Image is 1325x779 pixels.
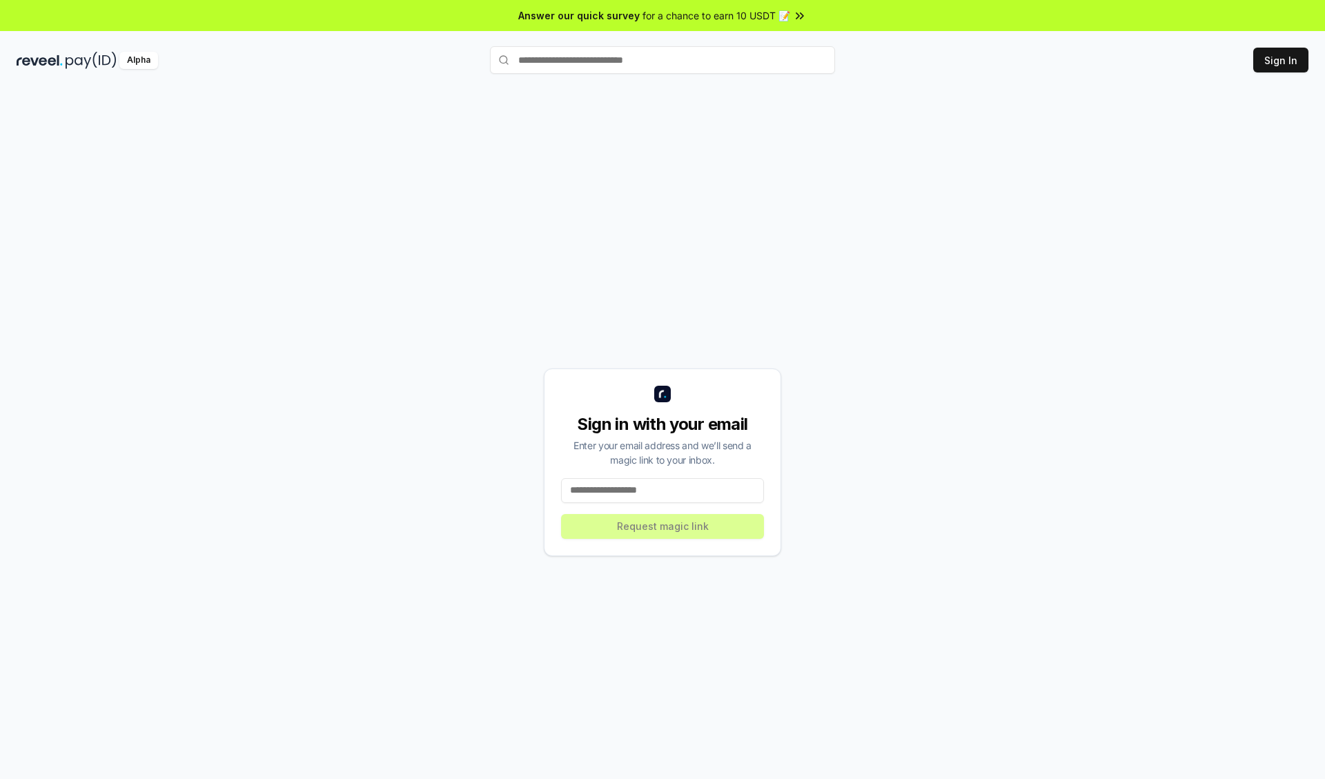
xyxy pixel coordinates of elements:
img: pay_id [66,52,117,69]
div: Sign in with your email [561,413,764,435]
span: Answer our quick survey [518,8,640,23]
span: for a chance to earn 10 USDT 📝 [642,8,790,23]
img: logo_small [654,386,671,402]
div: Enter your email address and we’ll send a magic link to your inbox. [561,438,764,467]
button: Sign In [1253,48,1308,72]
div: Alpha [119,52,158,69]
img: reveel_dark [17,52,63,69]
